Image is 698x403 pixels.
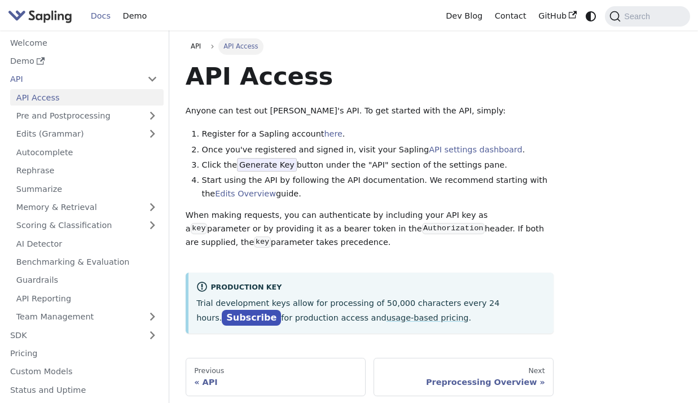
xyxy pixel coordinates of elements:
[215,189,276,198] a: Edits Overview
[532,7,582,25] a: GitHub
[8,8,76,24] a: Sapling.aiSapling.ai
[10,217,164,234] a: Scoring & Classification
[196,281,546,295] div: Production Key
[218,38,264,54] span: API Access
[4,382,164,398] a: Status and Uptime
[621,12,657,21] span: Search
[85,7,117,25] a: Docs
[10,199,164,216] a: Memory & Retrieval
[8,8,72,24] img: Sapling.ai
[4,53,164,69] a: Demo
[10,290,164,306] a: API Reporting
[422,223,485,234] code: Authorization
[10,126,164,142] a: Edits (Grammar)
[10,309,164,325] a: Team Management
[191,42,201,50] span: API
[222,310,281,326] a: Subscribe
[10,235,164,252] a: AI Detector
[4,327,141,343] a: SDK
[383,366,545,375] div: Next
[489,7,533,25] a: Contact
[202,159,554,172] li: Click the button under the "API" section of the settings pane.
[10,163,164,179] a: Rephrase
[10,144,164,160] a: Autocomplete
[10,181,164,197] a: Summarize
[10,272,164,288] a: Guardrails
[202,143,554,157] li: Once you've registered and signed in, visit your Sapling .
[141,71,164,87] button: Collapse sidebar category 'API'
[4,345,164,362] a: Pricing
[194,366,357,375] div: Previous
[605,6,690,27] button: Search (Command+K)
[374,358,554,396] a: NextPreprocessing Overview
[186,104,554,118] p: Anyone can test out [PERSON_NAME]'s API. To get started with the API, simply:
[196,297,546,325] p: Trial development keys allow for processing of 50,000 characters every 24 hours. for production a...
[4,34,164,51] a: Welcome
[117,7,153,25] a: Demo
[202,128,554,141] li: Register for a Sapling account .
[186,38,207,54] a: API
[10,89,164,106] a: API Access
[186,209,554,249] p: When making requests, you can authenticate by including your API key as a parameter or by providi...
[440,7,488,25] a: Dev Blog
[186,358,554,396] nav: Docs pages
[383,377,545,387] div: Preprocessing Overview
[202,174,554,201] li: Start using the API by following the API documentation. We recommend starting with the guide.
[429,145,522,154] a: API settings dashboard
[324,129,342,138] a: here
[186,61,554,91] h1: API Access
[583,8,599,24] button: Switch between dark and light mode (currently system mode)
[186,358,366,396] a: PreviousAPI
[141,327,164,343] button: Expand sidebar category 'SDK'
[4,363,164,380] a: Custom Models
[191,223,207,234] code: key
[387,313,469,322] a: usage-based pricing
[10,254,164,270] a: Benchmarking & Evaluation
[4,71,141,87] a: API
[194,377,357,387] div: API
[237,158,297,172] span: Generate Key
[254,236,270,248] code: key
[186,38,554,54] nav: Breadcrumbs
[10,108,164,124] a: Pre and Postprocessing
